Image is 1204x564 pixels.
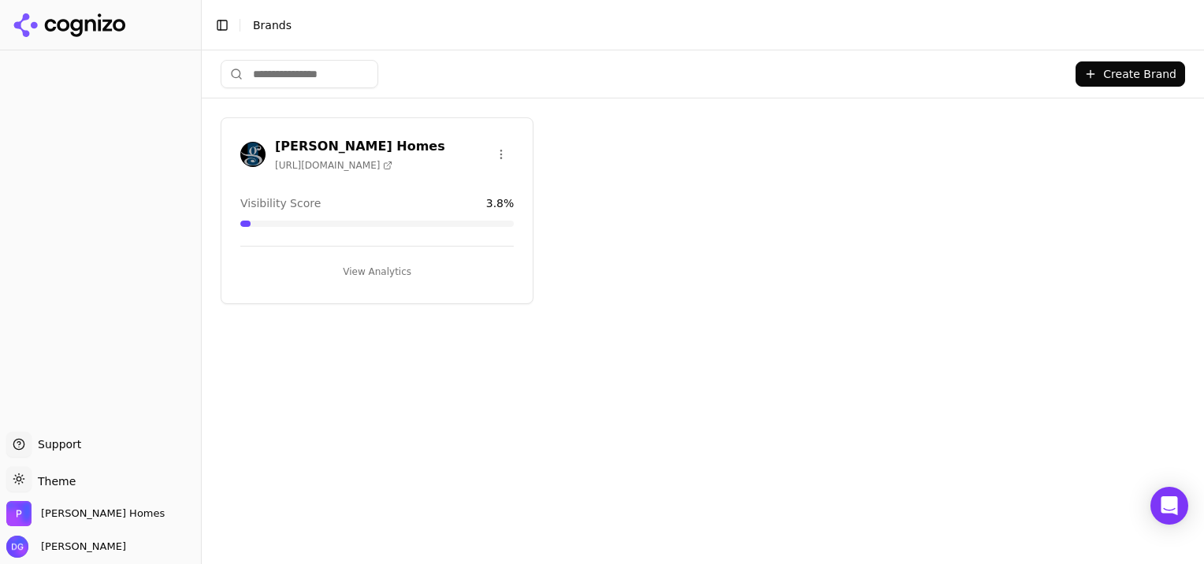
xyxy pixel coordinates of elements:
button: Open organization switcher [6,501,165,526]
span: [URL][DOMAIN_NAME] [275,159,392,172]
span: Brands [253,19,292,32]
span: Visibility Score [240,195,321,211]
span: Support [32,436,81,452]
img: Paul Gray Homes [240,142,266,167]
h3: [PERSON_NAME] Homes [275,137,445,156]
div: Open Intercom Messenger [1150,487,1188,525]
span: 3.8 % [486,195,515,211]
span: Theme [32,475,76,488]
button: Open user button [6,536,126,558]
span: [PERSON_NAME] [35,540,126,554]
button: Create Brand [1076,61,1185,87]
button: View Analytics [240,259,514,284]
nav: breadcrumb [253,17,1160,33]
img: Paul Gray Homes [6,501,32,526]
img: Denise Gray [6,536,28,558]
span: Paul Gray Homes [41,506,165,521]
